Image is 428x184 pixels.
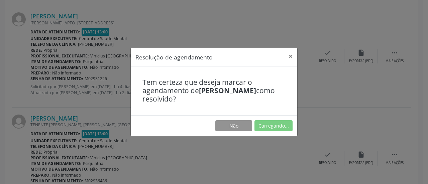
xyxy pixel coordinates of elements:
b: [PERSON_NAME] [199,86,256,95]
h5: Resolução de agendamento [135,53,213,61]
button: Carregando... [254,120,293,132]
button: Close [284,48,297,64]
h4: Tem certeza que deseja marcar o agendamento de como resolvido? [142,78,286,104]
button: Não [215,120,252,132]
